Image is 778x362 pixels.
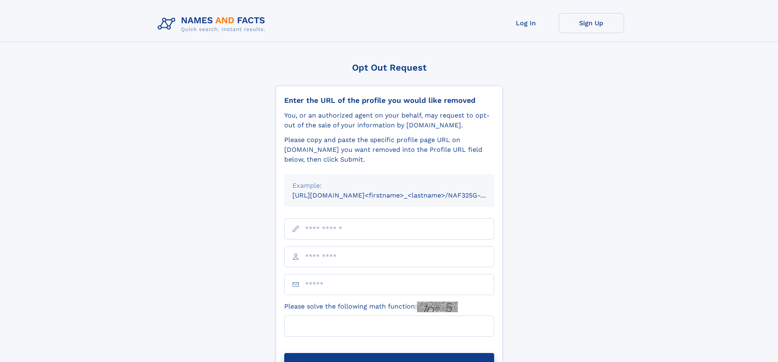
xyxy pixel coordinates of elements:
[284,135,494,164] div: Please copy and paste the specific profile page URL on [DOMAIN_NAME] you want removed into the Pr...
[276,62,503,73] div: Opt Out Request
[559,13,624,33] a: Sign Up
[292,181,486,191] div: Example:
[493,13,559,33] a: Log In
[154,13,272,35] img: Logo Names and Facts
[284,111,494,130] div: You, or an authorized agent on your behalf, may request to opt-out of the sale of your informatio...
[284,96,494,105] div: Enter the URL of the profile you would like removed
[292,191,510,199] small: [URL][DOMAIN_NAME]<firstname>_<lastname>/NAF325G-xxxxxxxx
[284,302,458,312] label: Please solve the following math function:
